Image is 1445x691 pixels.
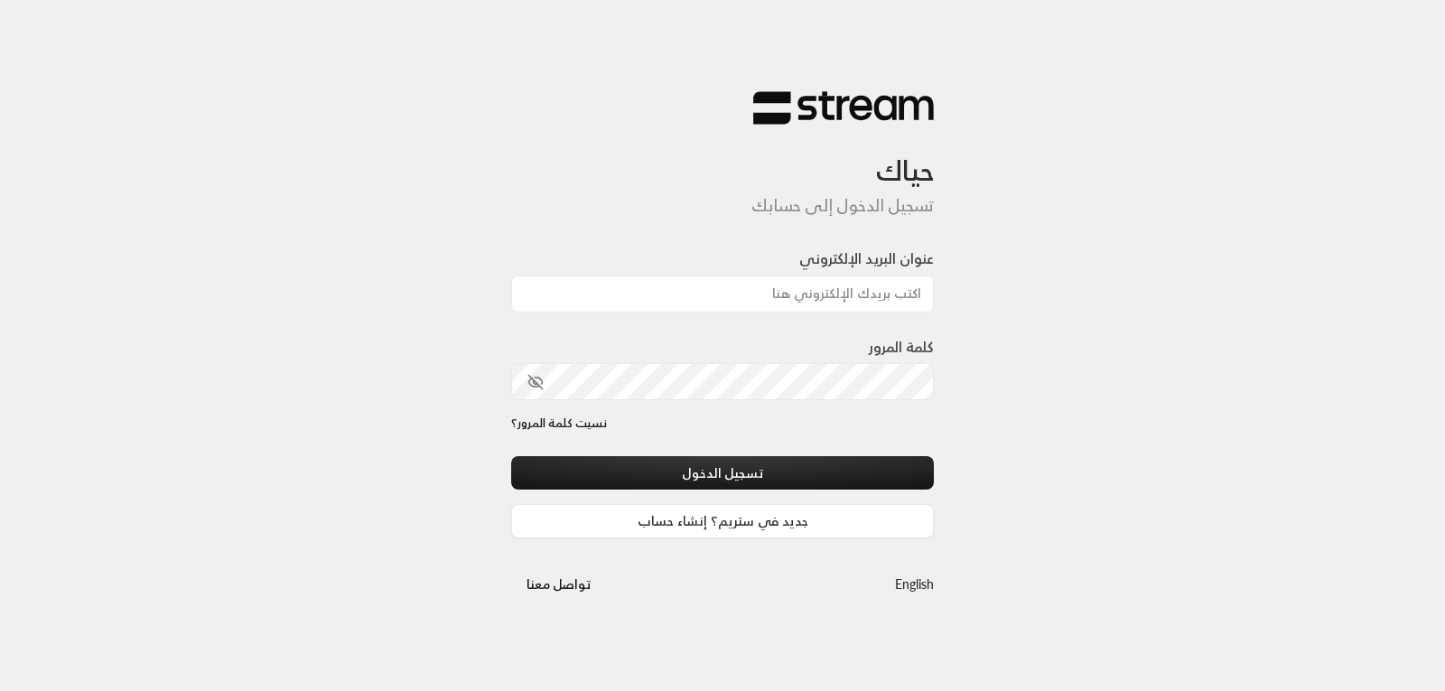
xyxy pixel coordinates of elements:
h3: حياك [511,126,934,188]
label: عنوان البريد الإلكتروني [799,247,934,269]
label: كلمة المرور [869,336,934,358]
a: جديد في ستريم؟ إنشاء حساب [511,504,934,537]
a: نسيت كلمة المرور؟ [511,415,607,433]
button: تسجيل الدخول [511,456,934,490]
button: تواصل معنا [511,567,606,601]
h5: تسجيل الدخول إلى حسابك [511,196,934,216]
img: Stream Logo [753,90,934,126]
a: تواصل معنا [511,573,606,595]
input: اكتب بريدك الإلكتروني هنا [511,275,934,313]
a: English [895,567,934,601]
button: toggle password visibility [520,367,551,397]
